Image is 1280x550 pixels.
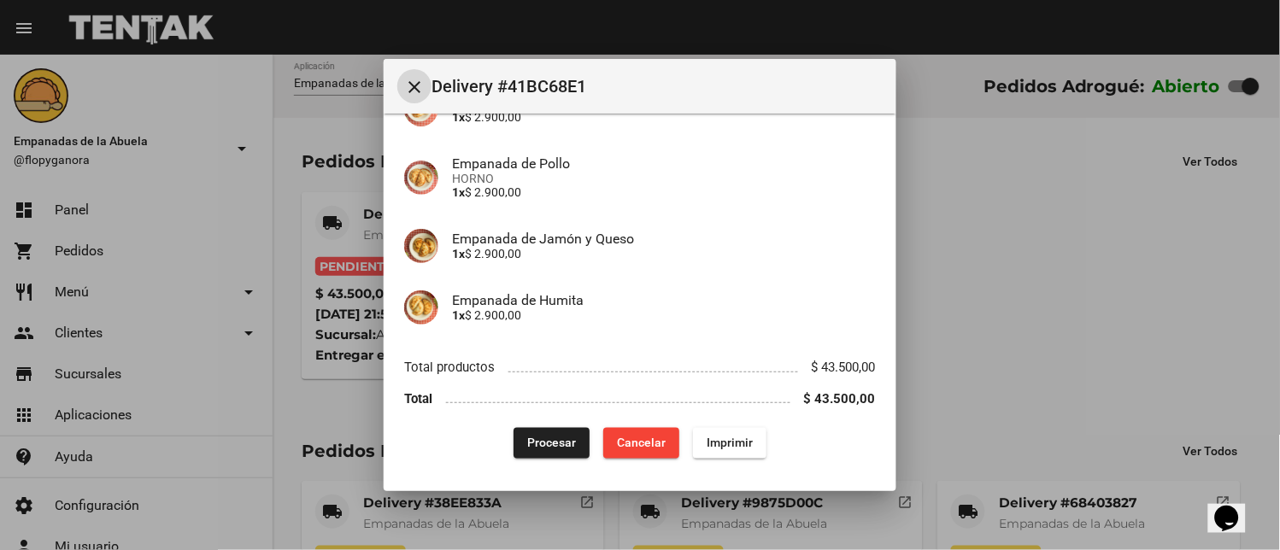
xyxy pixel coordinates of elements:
button: Procesar [514,428,590,459]
p: $ 2.900,00 [452,308,876,322]
p: $ 2.900,00 [452,247,876,260]
b: 1x [452,185,465,199]
span: Delivery #41BC68E1 [432,73,883,100]
iframe: chat widget [1208,482,1263,533]
b: 1x [452,247,465,260]
span: Procesar [527,436,576,450]
img: 72c15bfb-ac41-4ae4-a4f2-82349035ab42.jpg [404,229,438,263]
li: Total $ 43.500,00 [404,383,876,414]
p: $ 2.900,00 [452,185,876,199]
mat-icon: Cerrar [404,77,425,97]
button: Cerrar [397,69,432,103]
h4: Empanada de Humita [452,292,876,308]
img: 75ad1656-f1a0-4b68-b603-a72d084c9c4d.jpg [404,290,438,325]
span: HORNO [452,172,876,185]
span: Cancelar [617,436,666,450]
img: 10349b5f-e677-4e10-aec3-c36b893dfd64.jpg [404,161,438,195]
li: Total productos $ 43.500,00 [404,352,876,383]
h4: Empanada de Pollo [452,155,876,172]
h4: Empanada de Jamón y Queso [452,231,876,247]
span: Imprimir [707,436,753,450]
p: $ 2.900,00 [452,110,876,124]
b: 1x [452,110,465,124]
button: Imprimir [693,428,766,459]
b: 1x [452,308,465,322]
button: Cancelar [603,428,679,459]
